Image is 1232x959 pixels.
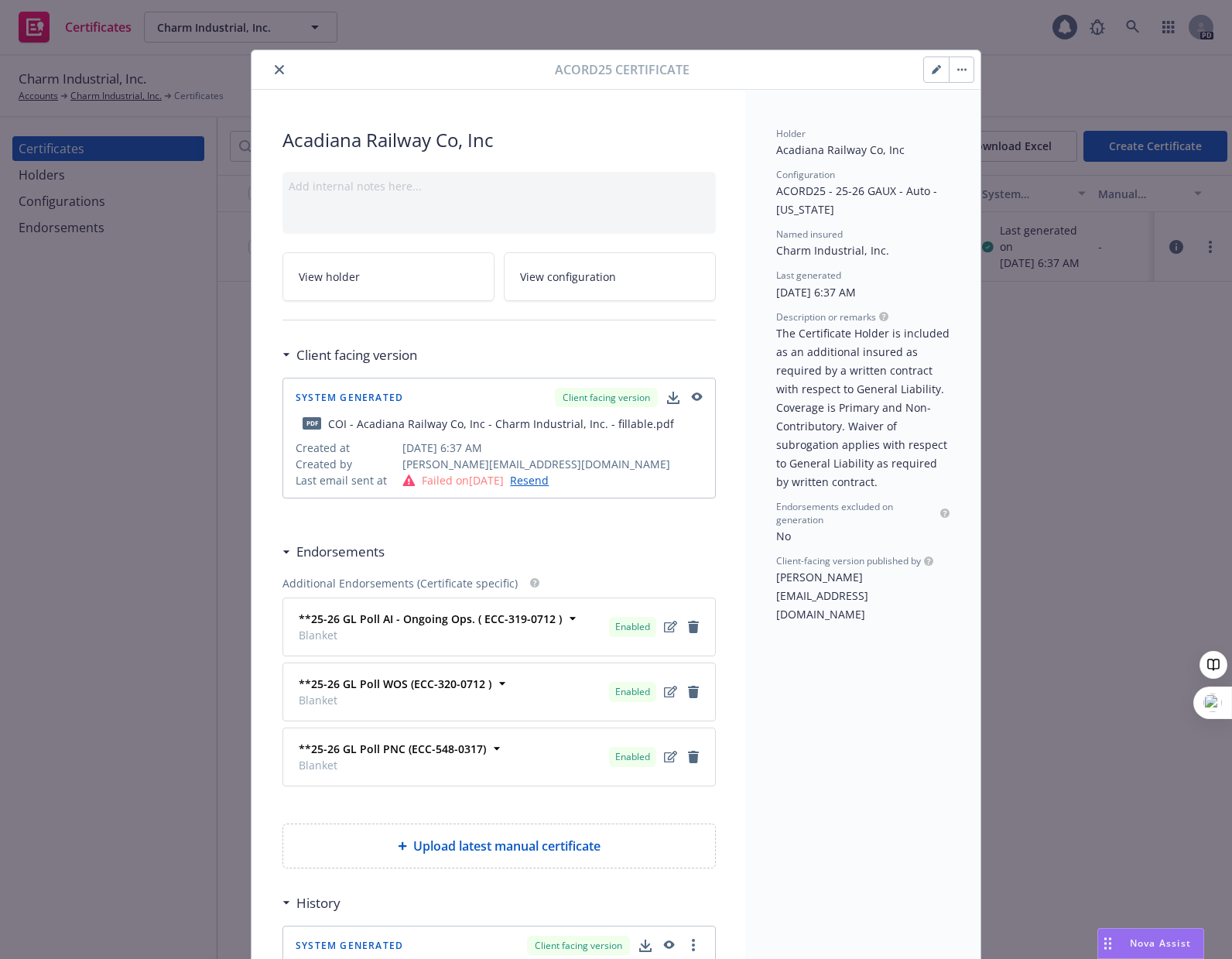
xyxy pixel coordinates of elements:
span: Additional Endorsements (Certificate specific) [282,575,518,591]
span: pdf [303,417,321,429]
div: Client facing version [555,388,658,407]
a: View configuration [504,252,716,301]
div: History [282,893,341,913]
span: Blanket [299,757,486,773]
div: Upload latest manual certificate [282,824,716,868]
h3: Client facing version [296,345,417,365]
span: Holder [776,127,806,140]
h3: Endorsements [296,542,385,562]
span: System Generated [296,941,403,950]
strong: **25-26 GL Poll WOS (ECC-320-0712 ) [299,676,491,691]
a: remove [684,618,703,636]
span: Acord25 Certificate [555,60,690,79]
div: Client facing version [527,936,630,955]
span: Last generated [776,269,841,282]
a: remove [684,748,703,766]
a: more [684,936,703,954]
h3: History [296,893,341,913]
a: Resend [504,472,549,488]
span: Acadiana Railway Co, Inc [776,142,905,157]
a: View holder [282,252,495,301]
span: View holder [299,269,360,285]
div: Drag to move [1098,929,1117,958]
span: Client-facing version published by [776,554,921,567]
span: Enabled [615,685,650,699]
strong: **25-26 GL Poll PNC (ECC-548-0317) [299,742,486,756]
span: Failed on [DATE] [422,472,504,488]
a: edit [661,618,679,636]
span: View configuration [520,269,616,285]
span: Last email sent at [296,472,396,488]
span: No [776,529,791,543]
div: Endorsements [282,542,385,562]
span: System Generated [296,393,403,402]
a: edit [661,683,679,701]
span: Description or remarks [776,310,876,324]
span: Configuration [776,168,835,181]
a: edit [661,748,679,766]
div: COI - Acadiana Railway Co, Inc - Charm Industrial, Inc. - fillable.pdf [328,416,674,432]
span: Nova Assist [1130,937,1191,950]
span: The Certificate Holder is included as an additional insured as required by a written contract wit... [776,326,953,489]
span: Created at [296,440,396,456]
strong: **25-26 GL Poll AI - Ongoing Ops. ( ECC-319-0712 ) [299,611,562,626]
span: Enabled [615,750,650,764]
span: [PERSON_NAME][EMAIL_ADDRESS][DOMAIN_NAME] [402,456,703,472]
span: Charm Industrial, Inc. [776,243,889,258]
button: Nova Assist [1097,928,1204,959]
span: Endorsements excluded on generation [776,500,937,526]
span: Enabled [615,620,650,634]
span: [DATE] 6:37 AM [402,440,703,456]
a: remove [684,683,703,701]
span: Add internal notes here... [289,179,422,194]
span: Acadiana Railway Co, Inc [282,127,716,153]
span: Created by [296,456,396,472]
div: Client facing version [282,345,417,365]
span: Blanket [299,692,491,708]
span: Blanket [299,627,562,643]
button: close [270,60,289,79]
span: [DATE] 6:37 AM [776,285,856,300]
span: Upload latest manual certificate [413,837,601,855]
span: Named insured [776,228,843,241]
span: [PERSON_NAME][EMAIL_ADDRESS][DOMAIN_NAME] [776,570,868,622]
span: ACORD25 - 25-26 GAUX - Auto - [US_STATE] [776,183,940,217]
